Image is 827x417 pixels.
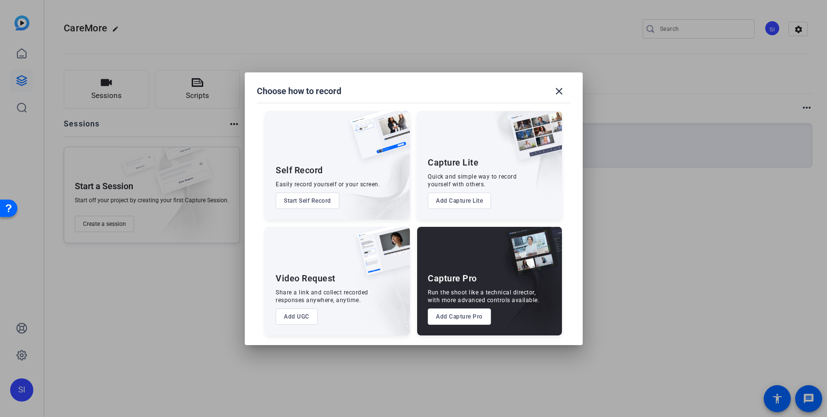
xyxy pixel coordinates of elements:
mat-icon: close [553,85,565,97]
img: ugc-content.png [350,227,410,285]
img: capture-pro.png [498,227,562,286]
div: Run the shoot like a technical director, with more advanced controls available. [428,289,539,304]
div: Capture Lite [428,157,478,168]
div: Capture Pro [428,273,477,284]
button: Start Self Record [276,193,339,209]
div: Share a link and collect recorded responses anywhere, anytime. [276,289,368,304]
img: embarkstudio-self-record.png [326,132,410,220]
div: Easily record yourself or your screen. [276,181,380,188]
div: Quick and simple way to record yourself with others. [428,173,517,188]
div: Video Request [276,273,336,284]
button: Add Capture Lite [428,193,491,209]
img: embarkstudio-capture-pro.png [491,239,562,335]
div: Self Record [276,165,323,176]
img: capture-lite.png [502,111,562,170]
img: embarkstudio-ugc-content.png [354,257,410,335]
img: embarkstudio-capture-lite.png [476,111,562,208]
img: self-record.png [343,111,410,169]
h1: Choose how to record [257,85,341,97]
button: Add Capture Pro [428,308,491,325]
button: Add UGC [276,308,318,325]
